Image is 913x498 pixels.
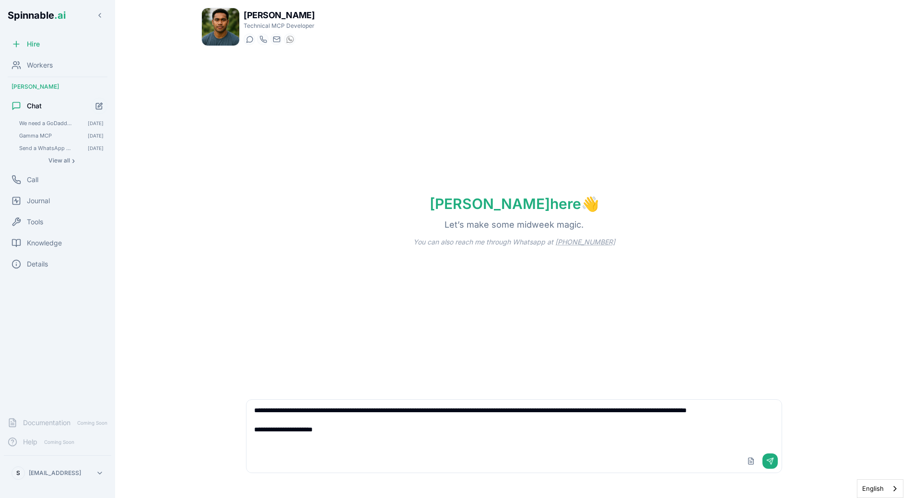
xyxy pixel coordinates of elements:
[91,98,107,114] button: Start new chat
[19,145,74,151] span: Send a WhatsApp message to David at +351912264250 in Portuguese asking how his friend's wrist is....
[286,35,294,43] img: WhatsApp
[429,218,599,232] p: Let’s make some midweek magic.
[27,175,38,185] span: Call
[581,195,599,212] span: wave
[88,120,104,127] span: [DATE]
[284,34,295,45] button: WhatsApp
[48,157,70,164] span: View all
[202,8,239,46] img: Liam Kim
[54,10,66,21] span: .ai
[857,479,903,498] div: Language
[27,196,50,206] span: Journal
[23,418,70,428] span: Documentation
[19,132,74,139] span: Gamma MCP
[27,217,43,227] span: Tools
[23,437,37,447] span: Help
[555,238,615,246] a: [PHONE_NUMBER]
[27,101,42,111] span: Chat
[74,418,110,428] span: Coming Soon
[41,438,77,447] span: Coming Soon
[244,34,255,45] button: Start a chat with Liam Kim
[8,10,66,21] span: Spinnable
[398,237,631,247] p: You can also reach me through Whatsapp at
[244,9,315,22] h1: [PERSON_NAME]
[857,480,903,498] a: English
[27,238,62,248] span: Knowledge
[72,157,75,164] span: ›
[29,469,81,477] p: [EMAIL_ADDRESS]
[4,79,111,94] div: [PERSON_NAME]
[270,34,282,45] button: Send email to liam.kim@getspinnable.ai
[27,60,53,70] span: Workers
[19,120,74,127] span: We need a GoDaddy MCP to check for domain availability. This is the only first requirement for no...
[257,34,269,45] button: Start a call with Liam Kim
[27,259,48,269] span: Details
[8,463,107,483] button: S[EMAIL_ADDRESS]
[857,479,903,498] aside: Language selected: English
[88,132,104,139] span: [DATE]
[244,22,315,30] p: Technical MCP Developer
[88,145,104,151] span: [DATE]
[15,155,107,166] button: Show all conversations
[414,195,614,212] h1: [PERSON_NAME] here
[16,469,20,477] span: S
[27,39,40,49] span: Hire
